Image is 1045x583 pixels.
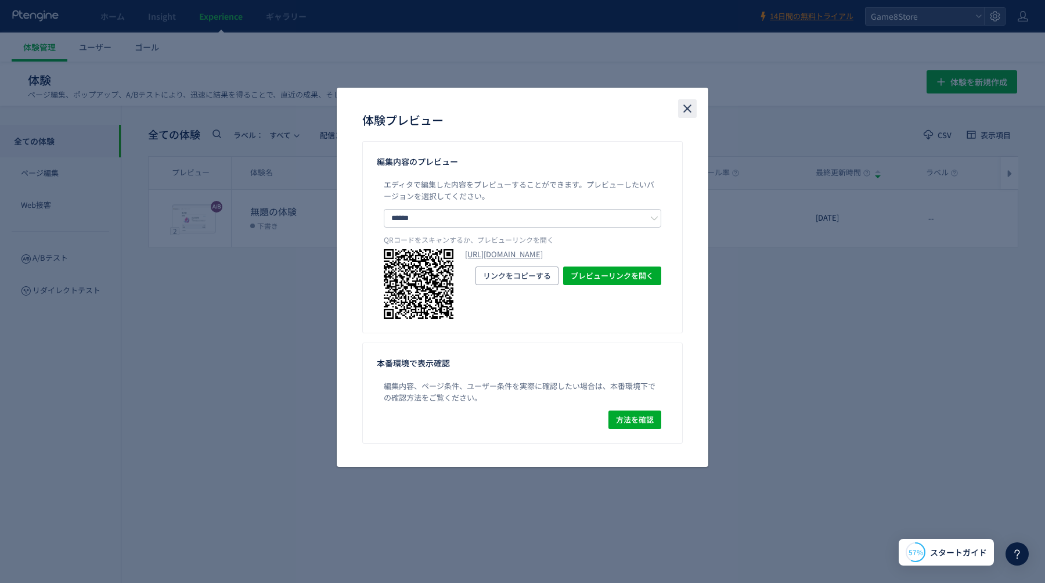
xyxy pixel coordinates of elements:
img: H9Ny0kOiQma6gAAAABJRU5ErkJggg== [384,249,453,319]
p: 本番環境で表示確認 [377,357,668,369]
span: プレビューしたいバージョンを選択してください。 [384,179,654,201]
span: スタートガイド [930,546,987,559]
button: プレビューリンクを開く [563,267,661,285]
span: エディタで編集した内容をプレビューすることができます。 [384,179,586,190]
p: QRコードをスキャンするか、プレビューリンクを開く [384,235,661,249]
span: 57% [909,547,923,557]
p: 編集内容のプレビュー [377,156,668,167]
span: プレビューリンクを開く [571,267,654,285]
p: 編集内容、ページ条件、ユーザー条件を実際に確認したい場合は、本番環境下での確認方法をご覧ください。 [384,380,661,411]
button: リンクをコピーする [475,267,558,285]
button: 方法を確認 [608,411,661,429]
span: 方法を確認 [616,411,654,429]
span: 体験プレビュー [362,111,444,129]
div: 体験プレビュー [337,88,708,467]
a: [URL][DOMAIN_NAME] [465,249,661,260]
span: リンクをコピーする [483,267,551,285]
button: close [678,99,697,118]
